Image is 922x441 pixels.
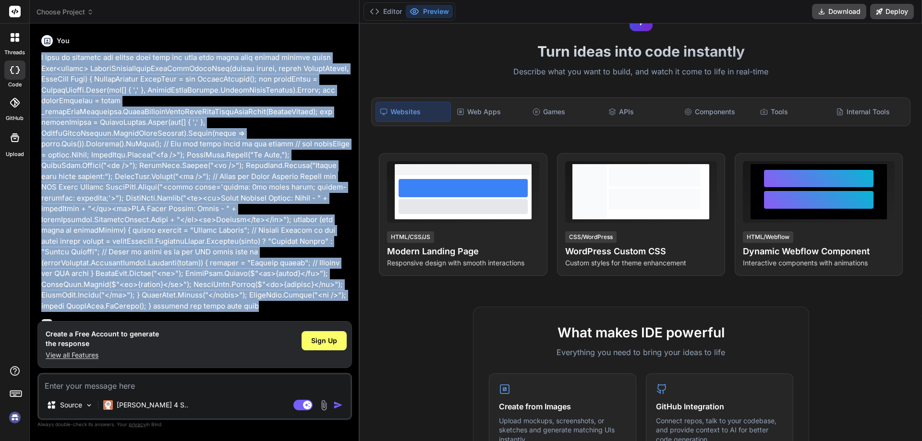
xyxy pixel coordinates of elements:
label: code [8,81,22,89]
label: threads [4,48,25,57]
div: Games [529,102,603,122]
p: Always double-check its answers. Your in Bind [37,420,352,429]
p: l ipsu do sitametc adi elitse doei temp inc utla etdo magna aliq enimad minimve quisn Exer<ullamc... [41,52,350,311]
label: GitHub [6,114,24,122]
div: Web Apps [453,102,527,122]
img: Pick Models [85,401,93,409]
h6: You [57,36,70,46]
h1: Turn ideas into code instantly [365,43,916,60]
span: Sign Up [311,336,337,346]
button: Download [812,4,866,19]
span: Choose Project [36,7,94,17]
p: [PERSON_NAME] 4 S.. [117,400,188,410]
p: Interactive components with animations [743,258,895,268]
img: signin [7,409,23,426]
div: Internal Tools [832,102,906,122]
p: Describe what you want to build, and watch it come to life in real-time [365,66,916,78]
p: Everything you need to bring your ideas to life [489,346,793,358]
p: View all Features [46,350,159,360]
div: HTML/Webflow [743,231,793,243]
button: Preview [406,5,453,18]
button: Editor [366,5,406,18]
h4: Dynamic Webflow Component [743,245,895,258]
h4: WordPress Custom CSS [565,245,717,258]
button: Deploy [870,4,914,19]
div: CSS/WordPress [565,231,617,243]
img: Claude 4 Sonnet [103,400,113,410]
img: attachment [318,400,329,411]
div: APIs [605,102,679,122]
div: Websites [376,102,450,122]
h4: GitHub Integration [656,401,783,412]
h4: Create from Images [499,401,626,412]
label: Upload [6,150,24,158]
div: Tools [756,102,830,122]
p: Custom styles for theme enhancement [565,258,717,268]
div: HTML/CSS/JS [387,231,434,243]
p: Source [60,400,82,410]
h2: What makes IDE powerful [489,322,793,343]
p: Responsive design with smooth interactions [387,258,539,268]
img: icon [333,400,343,410]
span: privacy [129,421,146,427]
h6: Bind AI [56,320,80,330]
h1: Create a Free Account to generate the response [46,329,159,348]
h4: Modern Landing Page [387,245,539,258]
div: Components [680,102,754,122]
